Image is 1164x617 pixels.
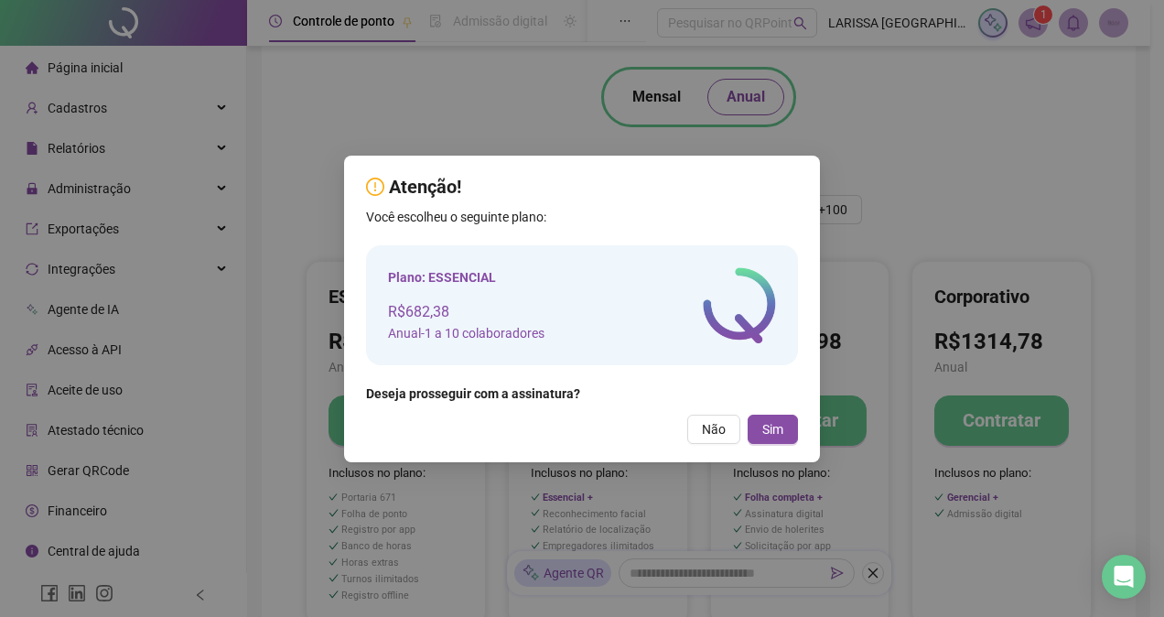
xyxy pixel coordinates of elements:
button: Sim [748,415,798,444]
span: Não [702,419,726,439]
span: Você escolheu o seguinte plano: [366,207,798,227]
button: Não [687,415,740,444]
span: Sim [762,419,783,439]
span: Anual - 1 a 10 colaboradores [388,323,544,343]
div: Open Intercom Messenger [1102,555,1146,599]
span: Plano: ESSENCIAL [388,267,544,287]
img: logo-atual-colorida-simples.ef1a4d5a9bda94f4ab63.png [703,267,776,343]
span: Deseja prosseguir com a assinatura? [366,384,798,404]
h4: Atenção! [366,174,798,200]
span: R$682,38 [388,299,544,322]
span: exclamation-circle [366,177,384,195]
